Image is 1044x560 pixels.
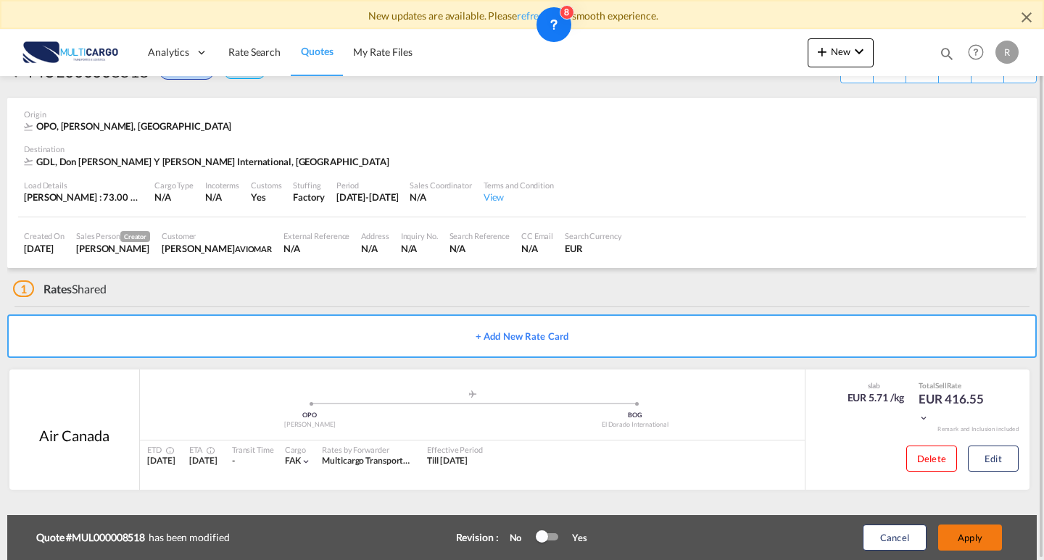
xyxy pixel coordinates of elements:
div: Laura Muñoz [162,242,272,255]
div: Period [336,180,399,191]
span: AVIOMAR [235,244,272,254]
div: Change Status Here [159,64,214,80]
div: Factory Stuffing [293,191,324,204]
md-icon: icon-chevron-down [301,456,311,467]
div: Yes [558,531,587,544]
div: Till 12 Oct 2025 [427,455,468,467]
div: N/A [361,242,389,255]
div: View [484,191,554,204]
div: Address [361,230,389,241]
div: Revision : [456,530,499,545]
div: R [995,41,1019,64]
div: [PERSON_NAME] [147,420,473,430]
div: Inquiry No. [401,230,438,241]
div: EUR [565,242,622,255]
md-icon: Estimated Time Of Departure [162,446,170,455]
div: Sales Person [76,230,150,242]
button: icon-plus 400-fgNewicon-chevron-down [808,38,874,67]
md-icon: icon-chevron-down [919,413,929,423]
div: Rates by Forwarder [322,444,413,455]
button: Cancel [863,525,927,551]
div: Transit Time [232,444,274,455]
button: Apply [938,525,1002,551]
span: OPO, [PERSON_NAME], [GEOGRAPHIC_DATA] [36,120,231,132]
div: OPO, Francisco de Sá Carneiro, Europe [24,120,235,133]
md-icon: icon-chevron-down [850,43,868,60]
div: ETD [147,444,175,455]
a: refresh [517,9,549,22]
md-icon: icon-plus 400-fg [813,43,831,60]
div: GDL, Don Miguel Hidalgo Y Costilla International, Europe [24,155,393,168]
div: Cargo [285,444,312,455]
div: N/A [410,191,471,204]
span: My Rate Files [353,46,413,58]
div: Air Canada [39,425,109,446]
button: Edit [968,446,1019,472]
div: icon-magnify [939,46,955,67]
div: Remark and Inclusion included [927,425,1029,433]
div: N/A [449,242,510,255]
div: Search Reference [449,230,510,241]
md-icon: assets/icons/custom/roll-o-plane.svg [464,390,481,398]
span: Rates [43,282,72,296]
md-icon: Estimated Time Of Arrival [202,446,211,455]
div: 22 Sep 2025 [24,242,65,255]
div: Multicargo Transportes e Logistica [322,455,413,467]
md-icon: icon-magnify [939,46,955,62]
a: Rate Search [218,29,291,76]
span: Analytics [148,45,189,59]
div: Sales Coordinator [410,180,471,191]
div: External Reference [283,230,349,241]
div: Cargo Type [154,180,194,191]
div: Created On [24,230,65,241]
div: - [232,455,274,467]
button: Delete [906,446,957,472]
div: has been modified [36,527,425,548]
div: EUR 5.71 /kg [848,390,905,405]
span: Rate Search [228,46,281,58]
div: New updates are available. Please for a smooth experience. [1,9,1043,23]
span: 1 [13,280,34,297]
div: EUR 416.55 [919,390,991,425]
div: Customer [162,230,272,241]
div: Search Currency [565,230,622,241]
div: N/A [205,191,222,204]
a: Quotes [291,29,343,76]
span: Till [DATE] [427,455,468,466]
div: Total Rate [919,380,991,390]
div: El Dorado International [473,420,798,430]
div: Origin [24,109,1020,120]
span: FAK [285,455,302,466]
button: + Add New Rate Card [7,314,1037,358]
span: Help [964,40,988,64]
md-icon: icon-chevron-down [188,69,206,77]
div: CC Email [521,230,553,241]
div: Ricardo Macedo [76,242,150,255]
div: ETA [189,444,217,455]
div: Load Details [24,180,143,191]
div: No [502,531,536,544]
span: Multicargo Transportes e Logistica [322,455,452,466]
div: 12 Oct 2025 [336,191,399,204]
div: Incoterms [205,180,239,191]
div: N/A [283,242,349,255]
div: Help [964,40,995,66]
span: Quotes [301,45,333,57]
span: [DATE] [147,455,175,466]
div: [PERSON_NAME] : 73.00 KG | Volumetric Wt : 58.33 KG [24,191,143,204]
b: Quote #MUL000008518 [36,530,149,545]
div: slab [844,380,905,390]
span: Creator [120,231,150,242]
div: OPO [147,411,473,420]
div: Effective Period [427,444,482,455]
div: Yes [251,191,281,204]
span: Sell [935,381,947,390]
div: Stuffing [293,180,324,191]
div: BOG [473,411,798,420]
span: [DATE] [189,455,217,466]
div: N/A [521,242,553,255]
div: Customs [251,180,281,191]
a: My Rate Files [343,29,423,76]
div: N/A [154,191,194,204]
div: Destination [24,143,1020,154]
